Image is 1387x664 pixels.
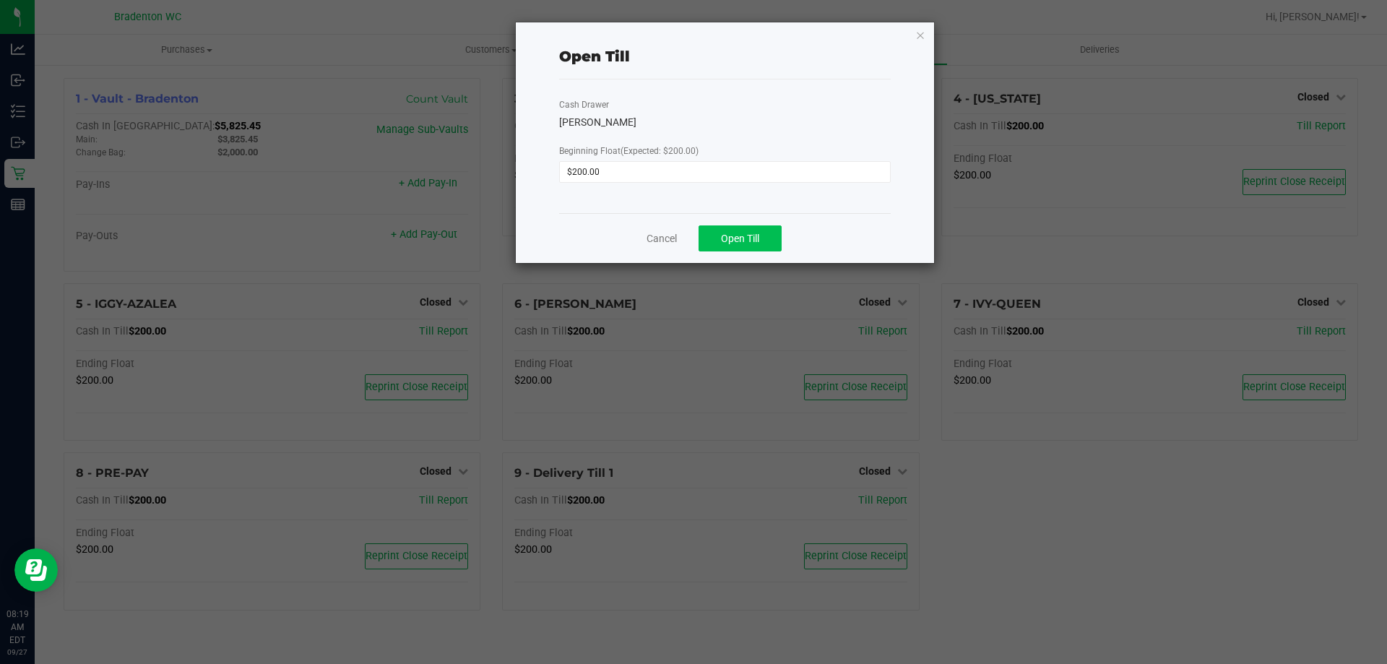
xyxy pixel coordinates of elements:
[559,146,699,156] span: Beginning Float
[647,231,677,246] a: Cancel
[559,115,891,130] div: [PERSON_NAME]
[559,46,630,67] div: Open Till
[699,225,782,251] button: Open Till
[559,98,609,111] label: Cash Drawer
[14,548,58,592] iframe: Resource center
[721,233,759,244] span: Open Till
[621,146,699,156] span: (Expected: $200.00)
